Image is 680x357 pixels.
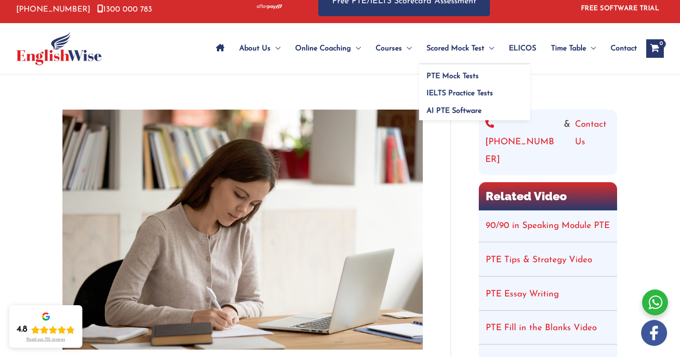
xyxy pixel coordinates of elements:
[611,32,637,65] span: Contact
[486,222,610,230] a: 90/90 in Speaking Module PTE
[509,32,536,65] span: ELICOS
[419,99,530,120] a: AI PTE Software
[232,32,288,65] a: About UsMenu Toggle
[603,32,637,65] a: Contact
[544,32,603,65] a: Time TableMenu Toggle
[501,32,544,65] a: ELICOS
[427,32,484,65] span: Scored Mock Test
[586,32,596,65] span: Menu Toggle
[239,32,271,65] span: About Us
[485,116,611,169] div: &
[427,90,493,97] span: IELTS Practice Tests
[641,320,667,346] img: white-facebook.png
[402,32,412,65] span: Menu Toggle
[486,324,597,332] a: PTE Fill in the Blanks Video
[484,32,494,65] span: Menu Toggle
[419,82,530,99] a: IELTS Practice Tests
[427,107,482,115] span: AI PTE Software
[26,337,65,342] div: Read our 721 reviews
[551,32,586,65] span: Time Table
[575,116,611,169] a: Contact Us
[295,32,351,65] span: Online Coaching
[646,39,664,58] a: View Shopping Cart, empty
[419,64,530,82] a: PTE Mock Tests
[17,324,75,335] div: Rating: 4.8 out of 5
[16,32,102,65] img: cropped-ew-logo
[486,256,592,265] a: PTE Tips & Strategy Video
[17,324,27,335] div: 4.8
[368,32,419,65] a: CoursesMenu Toggle
[376,32,402,65] span: Courses
[427,73,479,80] span: PTE Mock Tests
[351,32,361,65] span: Menu Toggle
[209,32,637,65] nav: Site Navigation: Main Menu
[486,290,559,299] a: PTE Essay Writing
[257,4,282,9] img: Afterpay-Logo
[288,32,368,65] a: Online CoachingMenu Toggle
[485,116,559,169] a: [PHONE_NUMBER]
[97,6,152,13] a: 1300 000 783
[271,32,280,65] span: Menu Toggle
[479,182,617,210] h2: Related Video
[419,32,501,65] a: Scored Mock TestMenu Toggle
